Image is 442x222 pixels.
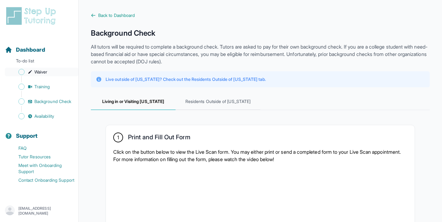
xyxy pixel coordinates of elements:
a: Background Check [5,97,78,106]
span: Residents Outside of [US_STATE] [176,93,260,110]
span: Availability [34,113,54,119]
h1: Background Check [91,28,430,38]
span: Dashboard [16,46,45,54]
span: Support [16,132,38,140]
p: All tutors will be required to complete a background check. Tutors are asked to pay for their own... [91,43,430,65]
button: Support [2,122,76,143]
a: Meet with Onboarding Support [5,161,78,176]
a: Waiver [5,68,78,76]
a: Tutor Resources [5,153,78,161]
img: logo [5,6,60,26]
button: Dashboard [2,36,76,57]
span: Back to Dashboard [98,12,135,18]
a: Dashboard [5,46,45,54]
a: Contact Onboarding Support [5,176,78,184]
span: 1 [117,134,119,141]
a: Availability [5,112,78,121]
h2: Print and Fill Out Form [128,133,190,143]
nav: Tabs [91,93,430,110]
span: Training [34,84,50,90]
a: Training [5,82,78,91]
button: [EMAIL_ADDRESS][DOMAIN_NAME] [5,205,73,216]
span: Living in or Visiting [US_STATE] [91,93,176,110]
p: Live outside of [US_STATE]? Check out the Residents Outside of [US_STATE] tab. [106,76,266,82]
a: FAQ [5,144,78,153]
p: Click on the button below to view the Live Scan form. You may either print or send a completed fo... [113,148,407,163]
span: Waiver [34,69,47,75]
p: To-do list [2,58,76,66]
span: Background Check [34,98,71,105]
p: [EMAIL_ADDRESS][DOMAIN_NAME] [18,206,73,216]
a: Back to Dashboard [91,12,430,18]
